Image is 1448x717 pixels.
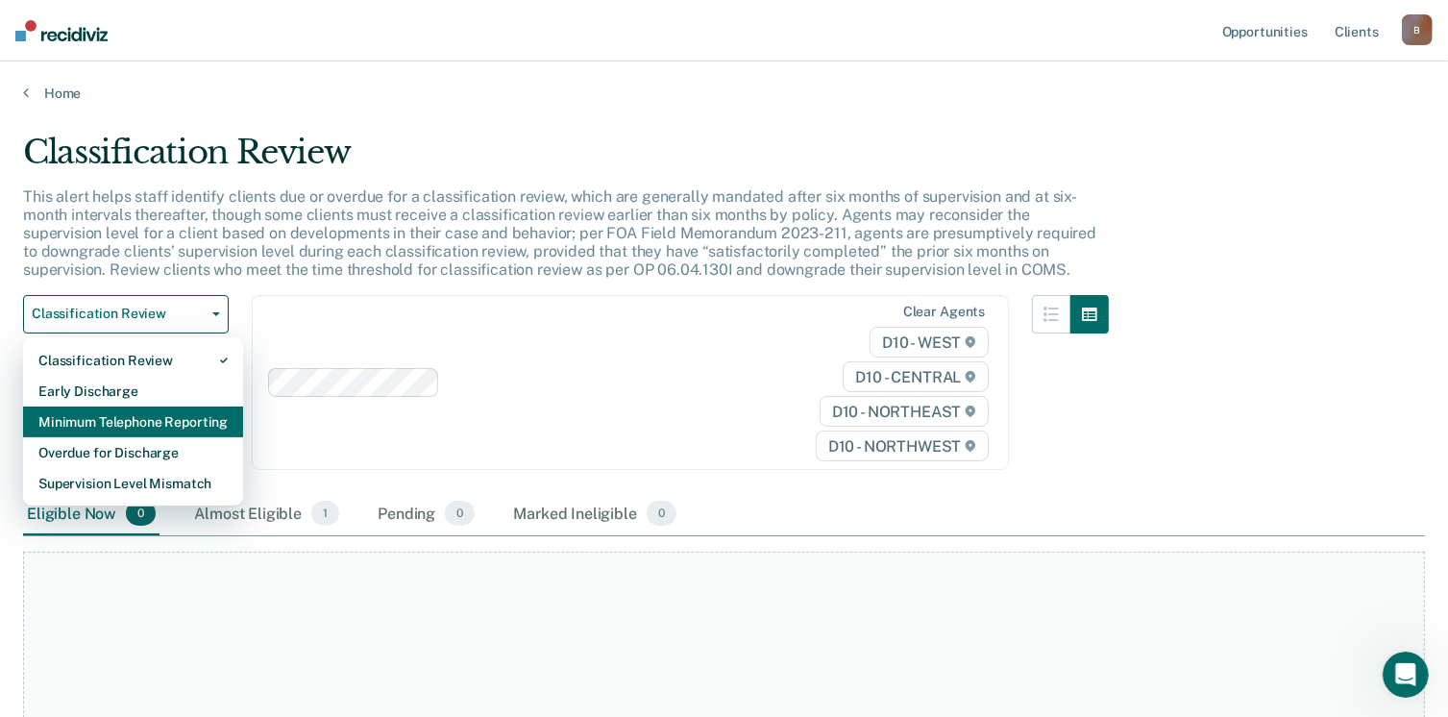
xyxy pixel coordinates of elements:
[23,295,229,334] button: Classification Review
[38,468,228,499] div: Supervision Level Mismatch
[311,501,339,526] span: 1
[647,501,676,526] span: 0
[1402,14,1433,45] button: B
[1383,652,1429,698] iframe: Intercom live chat
[32,306,205,322] span: Classification Review
[509,493,680,535] div: Marked Ineligible0
[23,133,1109,187] div: Classification Review
[15,20,108,41] img: Recidiviz
[38,437,228,468] div: Overdue for Discharge
[23,493,160,535] div: Eligible Now0
[374,493,479,535] div: Pending0
[870,327,989,358] span: D10 - WEST
[190,493,343,535] div: Almost Eligible1
[445,501,475,526] span: 0
[903,304,985,320] div: Clear agents
[843,361,989,392] span: D10 - CENTRAL
[820,396,989,427] span: D10 - NORTHEAST
[23,85,1425,102] a: Home
[816,431,989,461] span: D10 - NORTHWEST
[38,407,228,437] div: Minimum Telephone Reporting
[126,501,156,526] span: 0
[38,376,228,407] div: Early Discharge
[38,345,228,376] div: Classification Review
[23,187,1096,280] p: This alert helps staff identify clients due or overdue for a classification review, which are gen...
